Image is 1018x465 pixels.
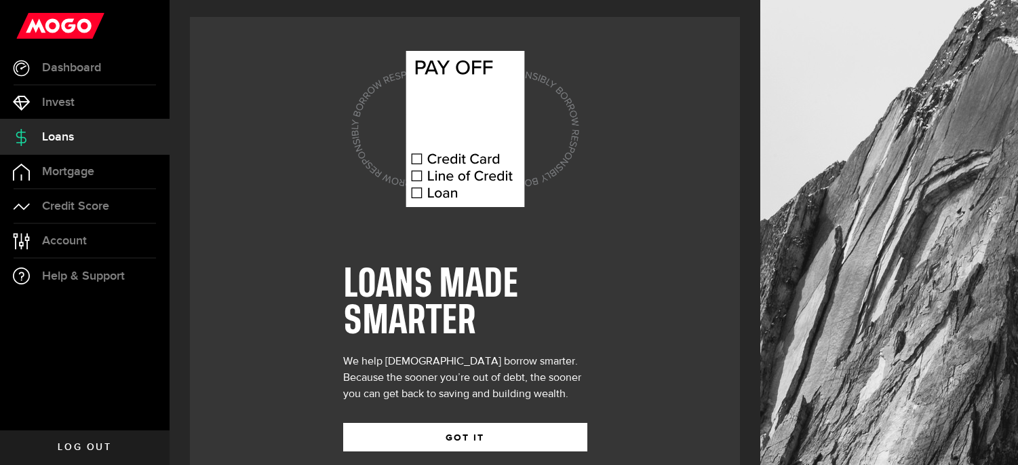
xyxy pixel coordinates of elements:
div: We help [DEMOGRAPHIC_DATA] borrow smarter. Because the sooner you’re out of debt, the sooner you ... [343,354,587,403]
span: Account [42,235,87,247]
h1: LOANS MADE SMARTER [343,267,587,340]
span: Credit Score [42,200,109,212]
span: Log out [58,443,111,452]
span: Dashboard [42,62,101,74]
span: Mortgage [42,166,94,178]
span: Invest [42,96,75,109]
button: GOT IT [343,423,587,451]
span: Help & Support [42,270,125,282]
span: Loans [42,131,74,143]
